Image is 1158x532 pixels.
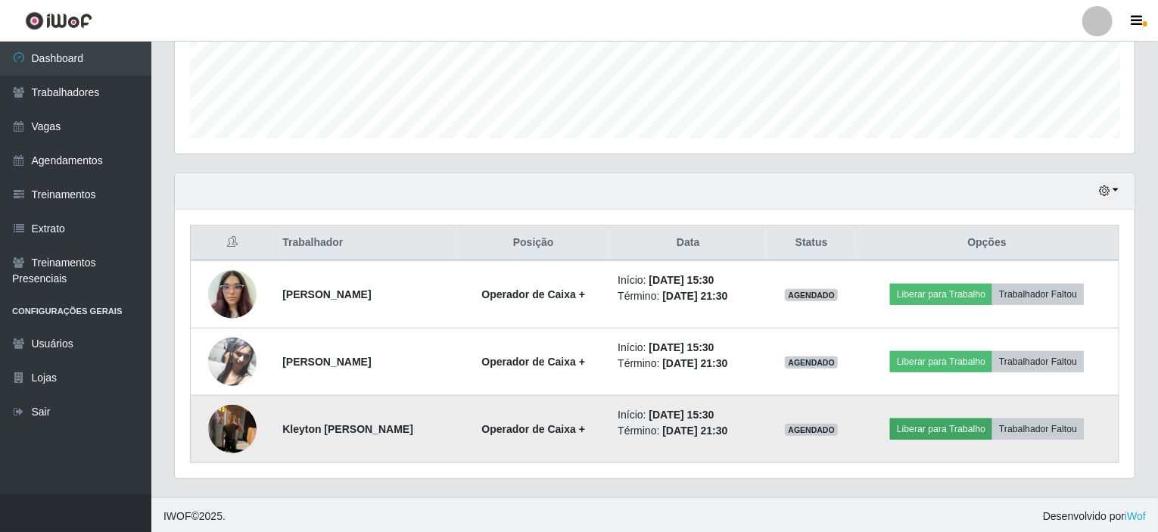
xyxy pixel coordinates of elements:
[163,510,191,522] span: IWOF
[208,262,257,326] img: 1743385442240.jpeg
[618,423,758,439] li: Término:
[282,356,371,368] strong: [PERSON_NAME]
[208,319,257,405] img: 1728657524685.jpeg
[1125,510,1146,522] a: iWof
[855,226,1119,261] th: Opções
[208,397,257,461] img: 1755038431803.jpeg
[481,356,585,368] strong: Operador de Caixa +
[273,226,458,261] th: Trabalhador
[649,274,714,286] time: [DATE] 15:30
[649,409,714,421] time: [DATE] 15:30
[1043,509,1146,524] span: Desenvolvido por
[992,284,1084,305] button: Trabalhador Faltou
[25,11,92,30] img: CoreUI Logo
[458,226,609,261] th: Posição
[609,226,767,261] th: Data
[282,288,371,300] strong: [PERSON_NAME]
[890,284,992,305] button: Liberar para Trabalho
[992,418,1084,440] button: Trabalhador Faltou
[662,357,727,369] time: [DATE] 21:30
[618,407,758,423] li: Início:
[481,423,585,435] strong: Operador de Caixa +
[649,341,714,353] time: [DATE] 15:30
[618,272,758,288] li: Início:
[662,425,727,437] time: [DATE] 21:30
[785,424,838,436] span: AGENDADO
[618,288,758,304] li: Término:
[282,423,413,435] strong: Kleyton [PERSON_NAME]
[992,351,1084,372] button: Trabalhador Faltou
[890,351,992,372] button: Liberar para Trabalho
[163,509,226,524] span: © 2025 .
[481,288,585,300] strong: Operador de Caixa +
[785,289,838,301] span: AGENDADO
[767,226,855,261] th: Status
[618,356,758,372] li: Término:
[618,340,758,356] li: Início:
[890,418,992,440] button: Liberar para Trabalho
[785,356,838,369] span: AGENDADO
[662,290,727,302] time: [DATE] 21:30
